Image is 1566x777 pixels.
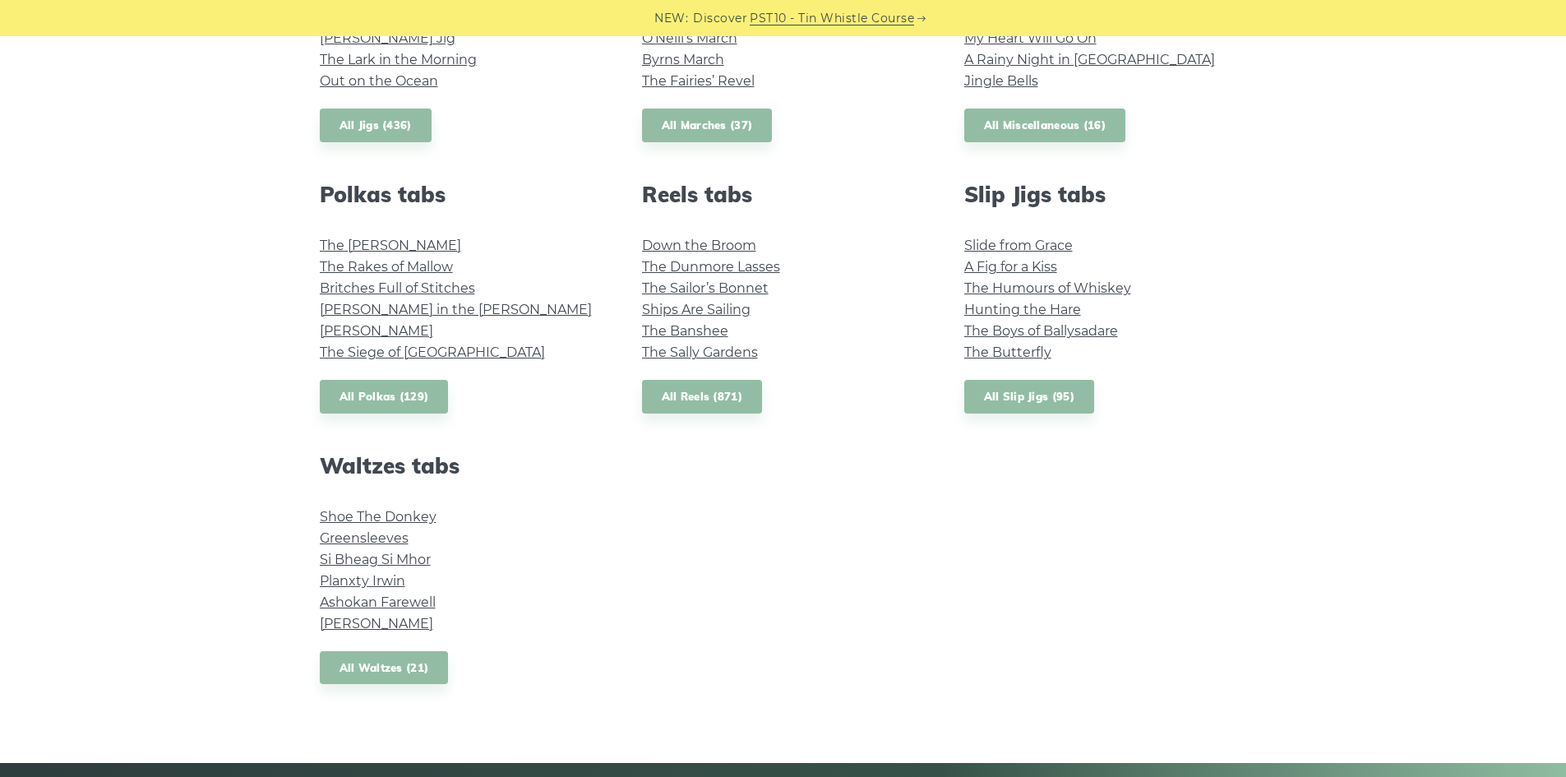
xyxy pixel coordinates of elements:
a: [PERSON_NAME] Jig [320,30,455,46]
a: O’Neill’s March [642,30,737,46]
a: The Fairies’ Revel [642,73,755,89]
span: NEW: [654,9,688,28]
a: All Polkas (129) [320,380,449,414]
h2: Slip Jigs tabs [964,182,1247,207]
a: The Sailor’s Bonnet [642,280,769,296]
a: [PERSON_NAME] in the [PERSON_NAME] [320,302,592,317]
a: Greensleeves [320,530,409,546]
h2: Waltzes tabs [320,453,603,479]
a: Planxty Irwin [320,573,405,589]
a: The Dunmore Lasses [642,259,780,275]
a: All Miscellaneous (16) [964,109,1126,142]
a: The Banshee [642,323,728,339]
a: The Boys of Ballysadare [964,323,1118,339]
a: Jingle Bells [964,73,1038,89]
a: Britches Full of Stitches [320,280,475,296]
a: Si­ Bheag Si­ Mhor [320,552,431,567]
a: All Marches (37) [642,109,773,142]
a: Hunting the Hare [964,302,1081,317]
a: The Humours of Whiskey [964,280,1131,296]
h2: Polkas tabs [320,182,603,207]
a: The Sally Gardens [642,345,758,360]
a: All Reels (871) [642,380,763,414]
a: A Rainy Night in [GEOGRAPHIC_DATA] [964,52,1215,67]
a: All Jigs (436) [320,109,432,142]
h2: Reels tabs [642,182,925,207]
a: The Rakes of Mallow [320,259,453,275]
a: Out on the Ocean [320,73,438,89]
a: The Lark in the Morning [320,52,477,67]
a: A Fig for a Kiss [964,259,1057,275]
a: My Heart Will Go On [964,30,1097,46]
a: The Butterfly [964,345,1051,360]
a: Ships Are Sailing [642,302,751,317]
a: The Siege of [GEOGRAPHIC_DATA] [320,345,545,360]
a: All Slip Jigs (95) [964,380,1094,414]
a: Byrns March [642,52,724,67]
a: [PERSON_NAME] [320,616,433,631]
a: Shoe The Donkey [320,509,437,525]
a: Ashokan Farewell [320,594,436,610]
a: The [PERSON_NAME] [320,238,461,253]
a: [PERSON_NAME] [320,323,433,339]
a: Down the Broom [642,238,756,253]
span: Discover [693,9,747,28]
a: PST10 - Tin Whistle Course [750,9,914,28]
a: Slide from Grace [964,238,1073,253]
a: All Waltzes (21) [320,651,449,685]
